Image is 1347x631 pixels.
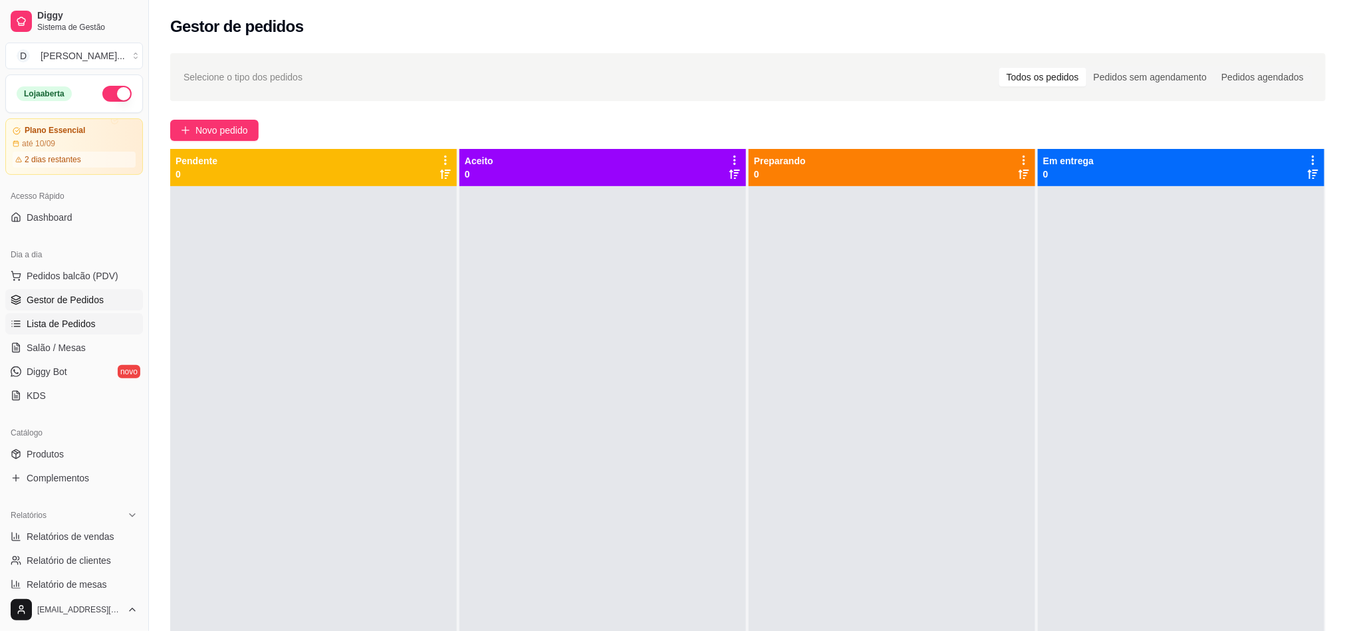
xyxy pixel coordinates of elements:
span: Diggy Bot [27,365,67,378]
span: Relatório de clientes [27,554,111,567]
a: Complementos [5,467,143,489]
a: Plano Essencialaté 10/092 dias restantes [5,118,143,175]
button: [EMAIL_ADDRESS][DOMAIN_NAME] [5,594,143,626]
a: Relatório de clientes [5,550,143,571]
button: Novo pedido [170,120,259,141]
div: Todos os pedidos [999,68,1086,86]
p: 0 [465,168,493,181]
h2: Gestor de pedidos [170,16,304,37]
article: Plano Essencial [25,126,85,136]
span: Relatórios [11,510,47,521]
div: Acesso Rápido [5,186,143,207]
span: Novo pedido [195,123,248,138]
a: Produtos [5,443,143,465]
button: Alterar Status [102,86,132,102]
article: até 10/09 [22,138,55,149]
div: Loja aberta [17,86,72,101]
p: 0 [754,168,806,181]
a: KDS [5,385,143,406]
span: Pedidos balcão (PDV) [27,269,118,283]
span: Produtos [27,447,64,461]
span: Gestor de Pedidos [27,293,104,307]
span: plus [181,126,190,135]
p: Aceito [465,154,493,168]
div: [PERSON_NAME] ... [41,49,125,63]
a: Relatório de mesas [5,574,143,595]
div: Catálogo [5,422,143,443]
span: Lista de Pedidos [27,317,96,330]
span: Complementos [27,471,89,485]
span: KDS [27,389,46,402]
p: 0 [1043,168,1094,181]
div: Pedidos sem agendamento [1086,68,1214,86]
a: DiggySistema de Gestão [5,5,143,37]
span: Salão / Mesas [27,341,86,354]
div: Pedidos agendados [1214,68,1311,86]
p: Em entrega [1043,154,1094,168]
a: Dashboard [5,207,143,228]
span: Sistema de Gestão [37,22,138,33]
p: Preparando [754,154,806,168]
span: Selecione o tipo dos pedidos [184,70,303,84]
button: Select a team [5,43,143,69]
span: Relatórios de vendas [27,530,114,543]
span: D [17,49,30,63]
span: Diggy [37,10,138,22]
span: Relatório de mesas [27,578,107,591]
div: Dia a dia [5,244,143,265]
span: [EMAIL_ADDRESS][DOMAIN_NAME] [37,604,122,615]
a: Salão / Mesas [5,337,143,358]
span: Dashboard [27,211,72,224]
a: Relatórios de vendas [5,526,143,547]
button: Pedidos balcão (PDV) [5,265,143,287]
a: Lista de Pedidos [5,313,143,334]
article: 2 dias restantes [25,154,81,165]
p: 0 [176,168,217,181]
a: Gestor de Pedidos [5,289,143,311]
a: Diggy Botnovo [5,361,143,382]
p: Pendente [176,154,217,168]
